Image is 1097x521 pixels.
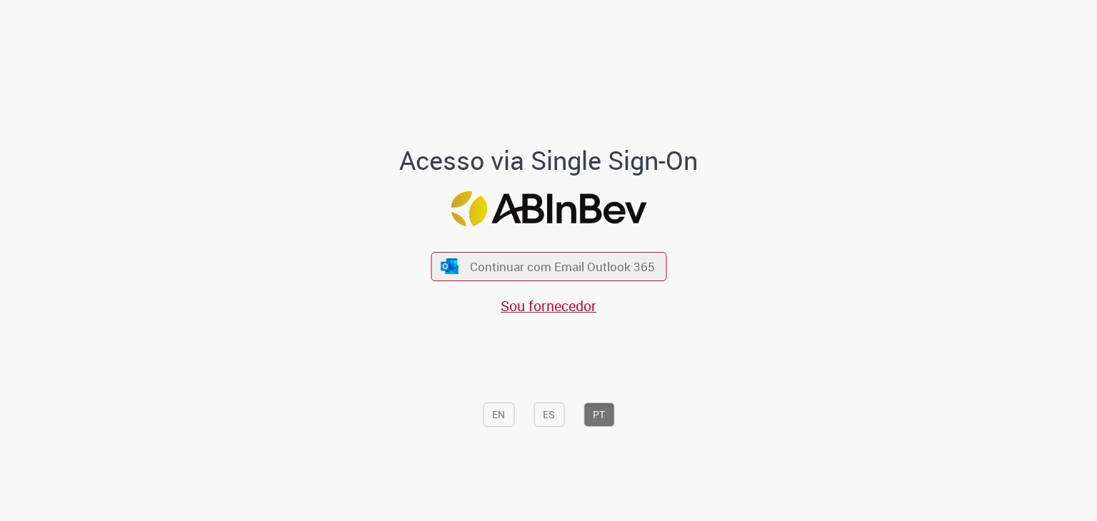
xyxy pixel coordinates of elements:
[440,259,460,274] img: ícone Azure/Microsoft 360
[451,191,646,226] img: Logo ABInBev
[501,296,596,315] a: Sou fornecedor
[583,403,614,427] button: PT
[470,258,655,275] span: Continuar com Email Outlook 365
[483,403,514,427] button: EN
[431,252,666,281] button: ícone Azure/Microsoft 360 Continuar com Email Outlook 365
[534,403,564,427] button: ES
[351,146,747,175] h1: Acesso via Single Sign-On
